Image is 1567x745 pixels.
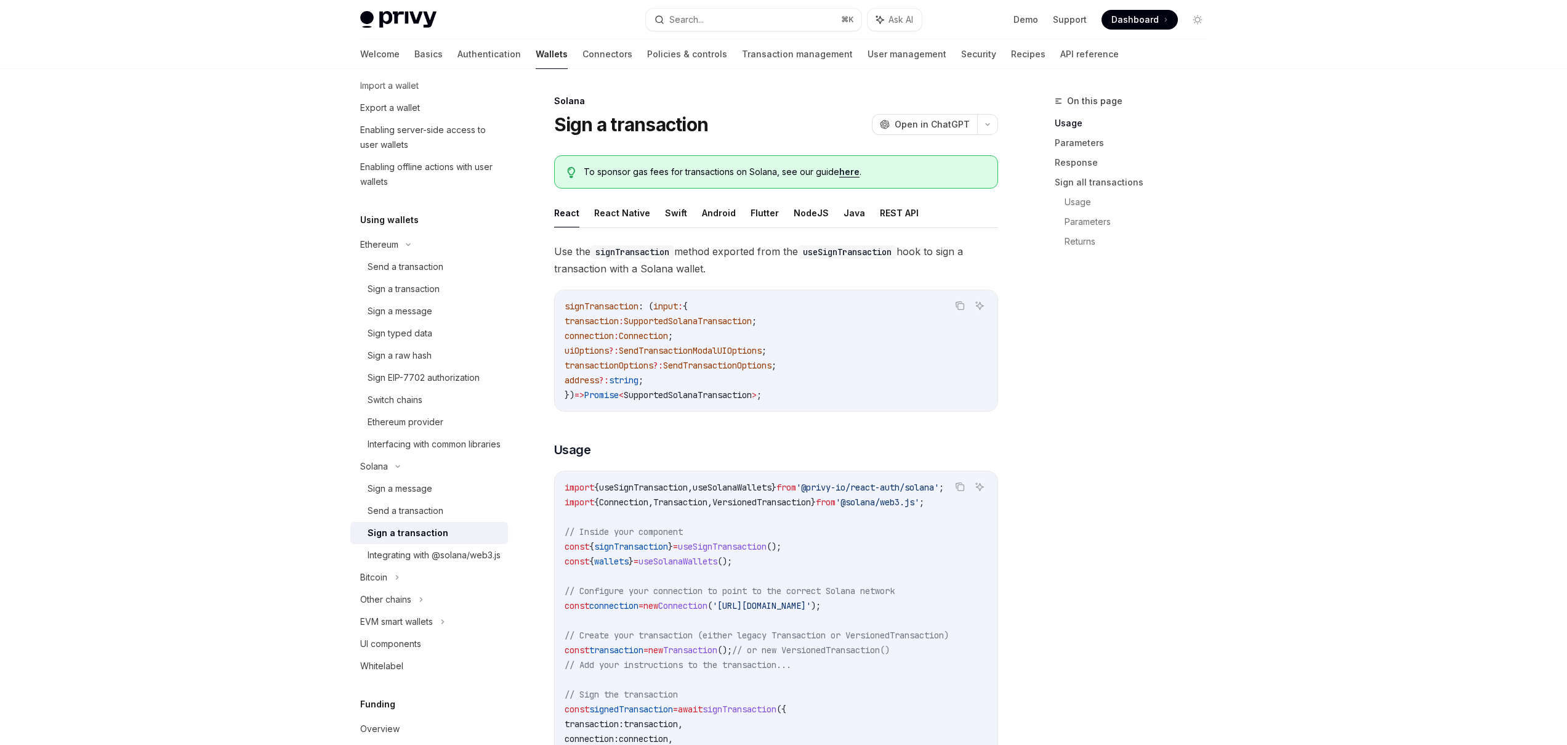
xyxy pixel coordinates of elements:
[668,733,673,744] span: ,
[952,298,968,314] button: Copy the contents from the code block
[663,645,717,656] span: Transaction
[1065,212,1217,232] a: Parameters
[653,301,678,312] span: input
[663,360,771,371] span: SendTransactionOptions
[648,497,653,508] span: ,
[717,645,732,656] span: ();
[1055,113,1217,133] a: Usage
[589,704,673,715] span: signedTransaction
[707,600,712,611] span: (
[638,556,717,567] span: useSolanaWallets
[360,592,411,607] div: Other chains
[589,600,638,611] span: connection
[643,600,658,611] span: new
[565,733,619,744] span: connection:
[368,259,443,274] div: Send a transaction
[360,459,388,474] div: Solana
[673,704,678,715] span: =
[599,497,648,508] span: Connection
[360,213,419,227] h5: Using wallets
[360,614,433,629] div: EVM smart wallets
[1188,10,1207,30] button: Toggle dark mode
[565,316,619,327] span: transaction
[647,39,727,69] a: Policies & controls
[646,9,861,31] button: Search...⌘K
[1053,14,1087,26] a: Support
[567,167,576,178] svg: Tip
[565,719,624,730] span: transaction:
[952,479,968,495] button: Copy the contents from the code block
[624,719,678,730] span: transaction
[599,482,688,493] span: useSignTransaction
[712,600,811,611] span: '[URL][DOMAIN_NAME]'
[619,389,624,401] span: <
[872,114,977,135] button: Open in ChatGPT
[368,526,448,540] div: Sign a transaction
[961,39,996,69] a: Security
[1065,192,1217,212] a: Usage
[360,570,387,585] div: Bitcoin
[638,600,643,611] span: =
[554,95,998,107] div: Solana
[752,389,757,401] span: >
[457,39,521,69] a: Authentication
[836,497,919,508] span: '@solana/web3.js'
[844,198,865,227] button: Java
[584,389,619,401] span: Promise
[565,345,609,356] span: uiOptions
[624,316,752,327] span: SupportedSolanaTransaction
[1055,133,1217,153] a: Parameters
[584,166,985,178] span: To sponsor gas fees for transactions on Solana, see our guide .
[1013,14,1038,26] a: Demo
[350,655,508,677] a: Whitelabel
[1060,39,1119,69] a: API reference
[673,541,678,552] span: =
[1011,39,1045,69] a: Recipes
[350,411,508,433] a: Ethereum provider
[594,198,650,227] button: React Native
[1102,10,1178,30] a: Dashboard
[839,166,860,177] a: here
[712,497,811,508] span: VersionedTransaction
[350,97,508,119] a: Export a wallet
[594,482,599,493] span: {
[565,526,683,537] span: // Inside your component
[594,541,668,552] span: signTransaction
[574,389,584,401] span: =>
[414,39,443,69] a: Basics
[360,123,501,152] div: Enabling server-side access to user wallets
[368,348,432,363] div: Sign a raw hash
[594,497,599,508] span: {
[752,316,757,327] span: ;
[683,301,688,312] span: {
[368,503,443,518] div: Send a transaction
[360,39,400,69] a: Welcome
[757,389,762,401] span: ;
[594,556,629,567] span: wallets
[1055,173,1217,192] a: Sign all transactions
[693,482,771,493] span: useSolanaWallets
[565,330,614,341] span: connection
[360,659,403,674] div: Whitelabel
[565,659,791,670] span: // Add your instructions to the transaction...
[619,316,624,327] span: :
[565,585,895,596] span: // Configure your connection to point to the correct Solana network
[589,645,643,656] span: transaction
[360,722,400,736] div: Overview
[638,375,643,386] span: ;
[717,556,732,567] span: ();
[751,198,779,227] button: Flutter
[742,39,853,69] a: Transaction management
[565,556,589,567] span: const
[643,645,648,656] span: =
[1067,94,1122,108] span: On this page
[619,345,762,356] span: SendTransactionModalUIOptions
[350,322,508,344] a: Sign typed data
[895,118,970,131] span: Open in ChatGPT
[619,330,668,341] span: Connection
[665,198,687,227] button: Swift
[776,704,786,715] span: ({
[350,278,508,300] a: Sign a transaction
[360,697,395,712] h5: Funding
[589,556,594,567] span: {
